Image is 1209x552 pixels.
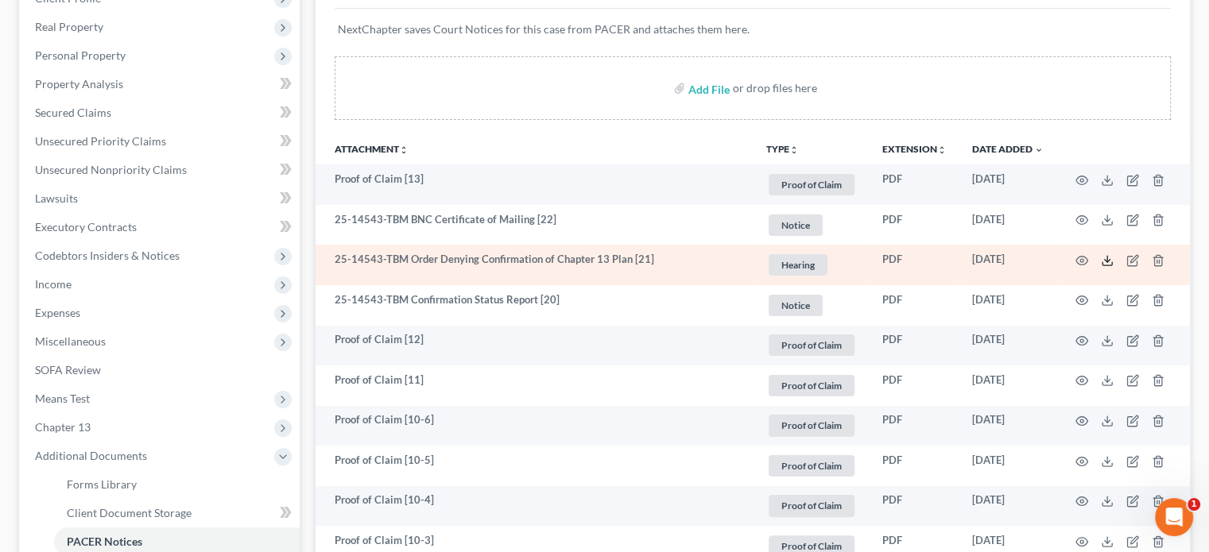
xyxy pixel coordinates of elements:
[733,80,817,96] div: or drop files here
[766,373,857,399] a: Proof of Claim
[769,455,854,477] span: Proof of Claim
[35,363,101,376] span: SOFA Review
[335,143,409,155] a: Attachmentunfold_more
[959,285,1056,326] td: [DATE]
[789,145,799,155] i: unfold_more
[22,156,300,184] a: Unsecured Nonpriority Claims
[316,486,754,527] td: Proof of Claim [10-4]
[35,220,137,234] span: Executory Contracts
[766,145,799,155] button: TYPEunfold_more
[870,406,959,446] td: PDF
[870,446,959,486] td: PDF
[35,20,103,33] span: Real Property
[35,277,72,291] span: Income
[766,212,857,238] a: Notice
[769,214,823,236] span: Notice
[959,365,1056,406] td: [DATE]
[35,77,123,91] span: Property Analysis
[766,172,857,198] a: Proof of Claim
[959,326,1056,366] td: [DATE]
[870,486,959,527] td: PDF
[972,143,1044,155] a: Date Added expand_more
[870,326,959,366] td: PDF
[959,446,1056,486] td: [DATE]
[316,406,754,446] td: Proof of Claim [10-6]
[882,143,947,155] a: Extensionunfold_more
[35,249,180,262] span: Codebtors Insiders & Notices
[35,191,78,205] span: Lawsuits
[769,375,854,396] span: Proof of Claim
[766,332,857,358] a: Proof of Claim
[1034,145,1044,155] i: expand_more
[769,415,854,436] span: Proof of Claim
[22,98,300,127] a: Secured Claims
[54,470,300,499] a: Forms Library
[35,48,126,62] span: Personal Property
[959,486,1056,527] td: [DATE]
[766,453,857,479] a: Proof of Claim
[769,495,854,516] span: Proof of Claim
[766,252,857,278] a: Hearing
[35,334,106,348] span: Miscellaneous
[67,535,142,548] span: PACER Notices
[399,145,409,155] i: unfold_more
[316,285,754,326] td: 25-14543-TBM Confirmation Status Report [20]
[22,213,300,241] a: Executory Contracts
[316,245,754,285] td: 25-14543-TBM Order Denying Confirmation of Chapter 13 Plan [21]
[959,164,1056,205] td: [DATE]
[338,21,1168,37] p: NextChapter saves Court Notices for this case from PACER and attaches them here.
[766,492,857,519] a: Proof of Claim
[67,477,137,491] span: Forms Library
[316,326,754,366] td: Proof of Claim [12]
[769,174,854,195] span: Proof of Claim
[35,392,90,405] span: Means Test
[316,365,754,406] td: Proof of Claim [11]
[870,245,959,285] td: PDF
[769,334,854,356] span: Proof of Claim
[766,412,857,438] a: Proof of Claim
[870,365,959,406] td: PDF
[22,184,300,213] a: Lawsuits
[316,446,754,486] td: Proof of Claim [10-5]
[67,506,192,519] span: Client Document Storage
[769,254,827,276] span: Hearing
[35,449,147,462] span: Additional Documents
[35,106,111,119] span: Secured Claims
[870,285,959,326] td: PDF
[35,420,91,434] span: Chapter 13
[22,70,300,98] a: Property Analysis
[316,164,754,205] td: Proof of Claim [13]
[35,134,166,148] span: Unsecured Priority Claims
[959,205,1056,245] td: [DATE]
[769,295,823,316] span: Notice
[937,145,947,155] i: unfold_more
[316,205,754,245] td: 25-14543-TBM BNC Certificate of Mailing [22]
[22,356,300,384] a: SOFA Review
[870,205,959,245] td: PDF
[870,164,959,205] td: PDF
[35,306,80,319] span: Expenses
[22,127,300,156] a: Unsecured Priority Claims
[1188,498,1200,511] span: 1
[1155,498,1193,536] iframe: Intercom live chat
[959,245,1056,285] td: [DATE]
[35,163,187,176] span: Unsecured Nonpriority Claims
[959,406,1056,446] td: [DATE]
[54,499,300,527] a: Client Document Storage
[766,292,857,318] a: Notice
